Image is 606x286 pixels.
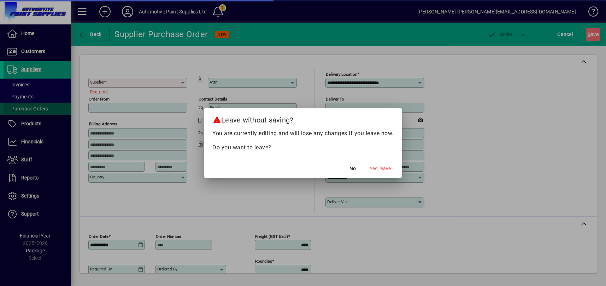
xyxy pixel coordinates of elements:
[370,165,391,172] span: Yes, leave
[204,108,402,129] h2: Leave without saving?
[212,129,394,138] p: You are currently editing and will lose any changes if you leave now.
[349,165,356,172] span: No
[341,162,364,175] button: No
[212,143,394,152] p: Do you want to leave?
[367,162,394,175] button: Yes, leave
